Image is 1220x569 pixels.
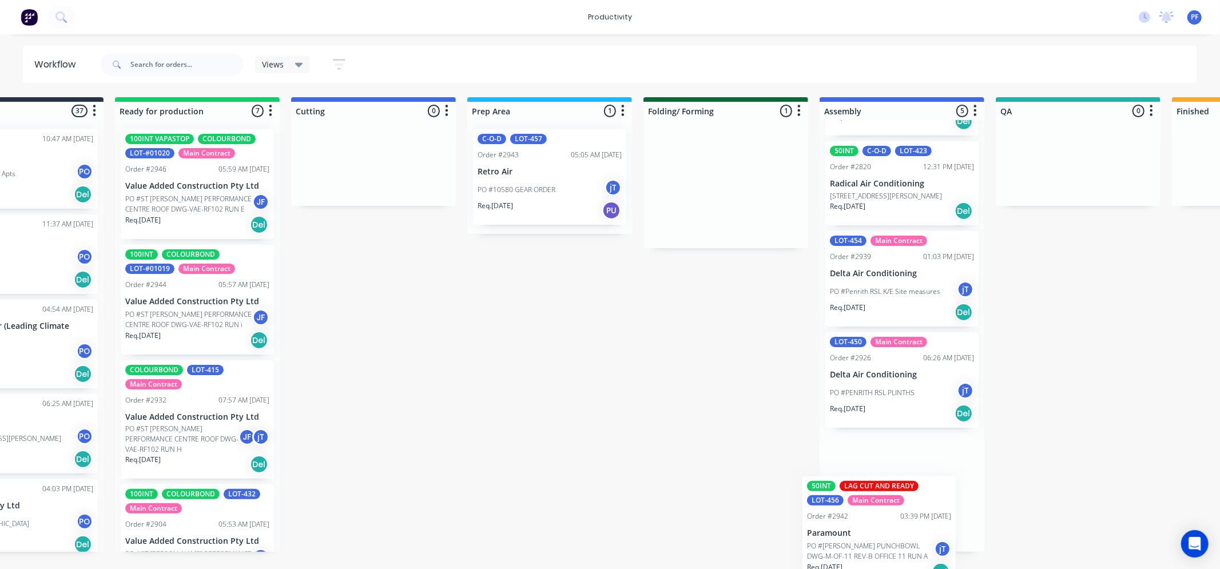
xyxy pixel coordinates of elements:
[1191,12,1198,22] span: PF
[1181,530,1209,558] div: Open Intercom Messenger
[130,53,244,76] input: Search for orders...
[34,58,81,71] div: Workflow
[21,9,38,26] img: Factory
[262,58,284,70] span: Views
[582,9,638,26] div: productivity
